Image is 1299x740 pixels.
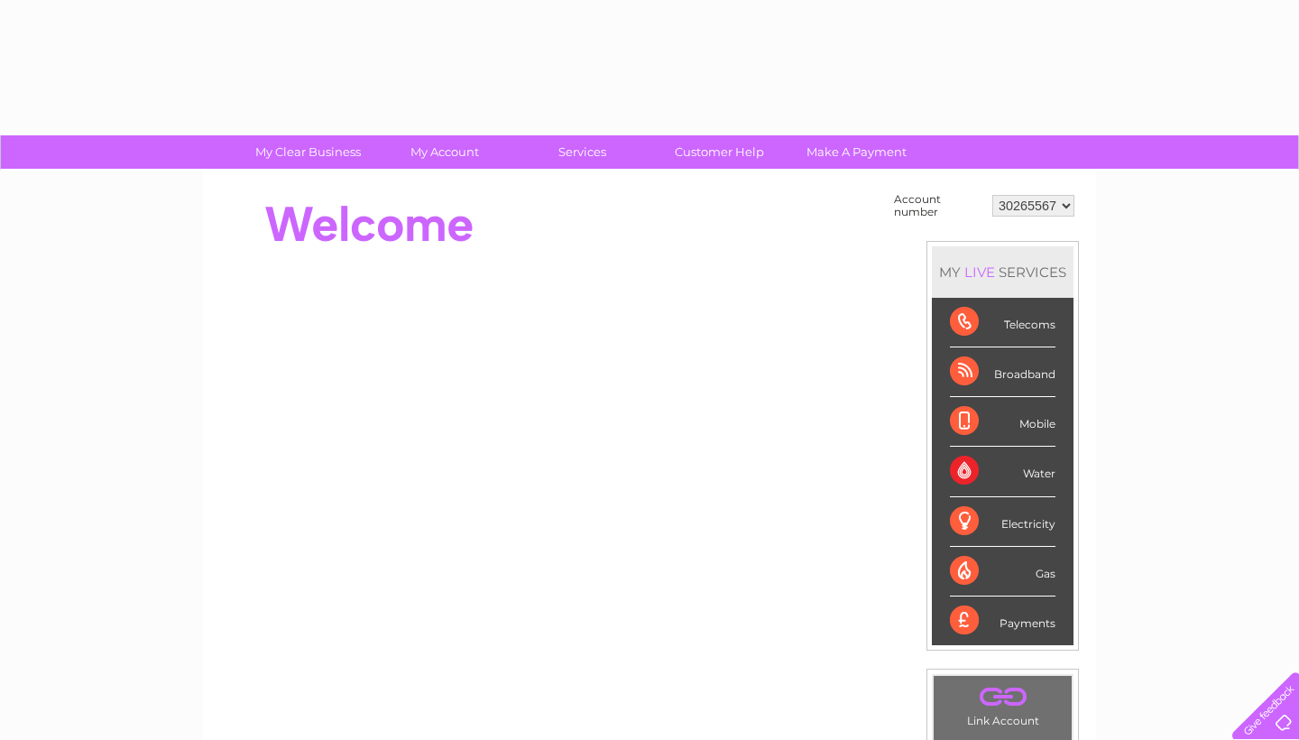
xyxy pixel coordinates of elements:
[889,189,988,223] td: Account number
[950,597,1055,645] div: Payments
[508,135,657,169] a: Services
[234,135,382,169] a: My Clear Business
[933,675,1073,732] td: Link Account
[950,347,1055,397] div: Broadband
[950,397,1055,447] div: Mobile
[950,497,1055,547] div: Electricity
[371,135,520,169] a: My Account
[932,246,1073,298] div: MY SERVICES
[961,264,999,281] div: LIVE
[950,447,1055,496] div: Water
[938,680,1067,712] a: .
[645,135,794,169] a: Customer Help
[950,298,1055,347] div: Telecoms
[782,135,931,169] a: Make A Payment
[950,547,1055,597] div: Gas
